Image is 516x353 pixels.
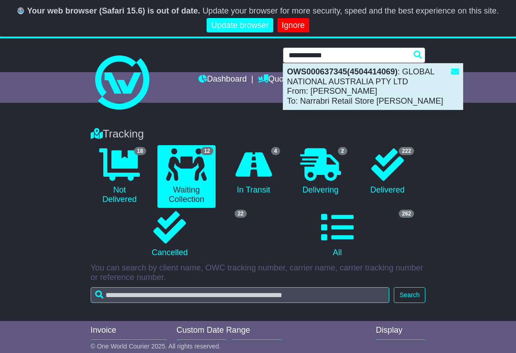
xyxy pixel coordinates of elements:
a: 12 Waiting Collection [157,145,216,208]
span: 262 [399,210,414,218]
a: 22 Cancelled [91,208,249,261]
p: You can search by client name, OWC tracking number, carrier name, carrier tracking number or refe... [91,263,426,283]
span: 2 [338,147,347,155]
a: 18 Not Delivered [91,145,149,208]
button: Search [394,287,425,303]
span: 18 [134,147,146,155]
a: 222 Delivered [359,145,417,198]
span: © One World Courier 2025. All rights reserved. [91,343,221,350]
span: Update your browser for more security, speed and the best experience on this site. [203,6,499,15]
a: 262 All [258,208,416,261]
a: Dashboard [198,72,247,87]
b: Your web browser (Safari 15.6) is out of date. [27,6,200,15]
div: Invoice [91,325,168,335]
span: 4 [271,147,281,155]
div: Tracking [86,128,430,141]
a: 2 Delivering [291,145,350,198]
span: 222 [399,147,414,155]
div: Display [376,325,425,335]
a: Update browser [207,18,273,33]
span: 12 [201,147,213,155]
a: Ignore [277,18,309,33]
strong: OWS000637345(4504414069) [287,67,397,76]
div: Custom Date Range [176,325,282,335]
a: Quote/Book [258,72,311,87]
a: 4 In Transit [225,145,283,198]
span: 22 [235,210,247,218]
div: : GLOBAL NATIONAL AUSTRALIA PTY LTD From: [PERSON_NAME] To: Narrabri Retail Store [PERSON_NAME] [283,64,463,110]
